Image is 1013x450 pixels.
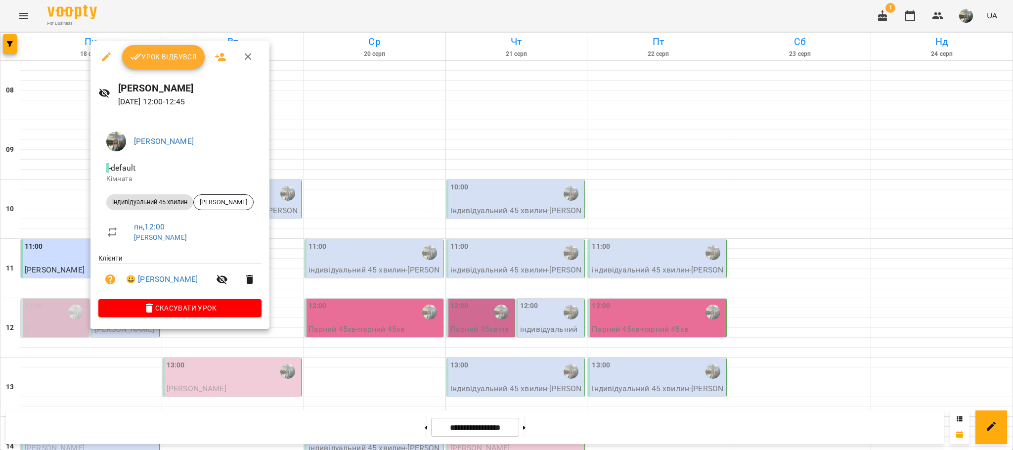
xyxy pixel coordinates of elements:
img: 3ee4fd3f6459422412234092ea5b7c8e.jpg [106,132,126,151]
span: [PERSON_NAME] [194,198,253,207]
h6: [PERSON_NAME] [118,81,262,96]
p: [DATE] 12:00 - 12:45 [118,96,262,108]
p: Кімната [106,174,254,184]
div: [PERSON_NAME] [193,194,254,210]
a: [PERSON_NAME] [134,233,187,241]
a: 😀 [PERSON_NAME] [126,273,198,285]
button: Скасувати Урок [98,299,262,317]
span: індивідуальний 45 хвилин [106,198,193,207]
a: пн , 12:00 [134,222,165,231]
span: Скасувати Урок [106,302,254,314]
ul: Клієнти [98,253,262,299]
a: [PERSON_NAME] [134,136,194,146]
button: Урок відбувся [122,45,205,69]
span: Урок відбувся [130,51,197,63]
button: Візит ще не сплачено. Додати оплату? [98,268,122,291]
span: - default [106,163,137,173]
